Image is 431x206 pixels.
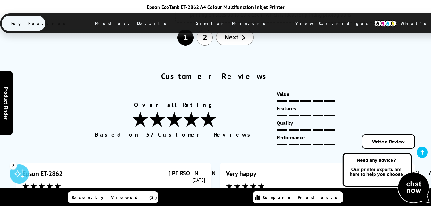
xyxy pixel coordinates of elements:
div: Epson ET-2862 [22,169,63,178]
span: Similar Printers [186,16,279,31]
div: 2 [10,162,17,169]
span: Product Finder [3,87,10,120]
span: Overall Rating [134,101,215,108]
span: Compare Products [263,194,341,200]
img: cmyk-icon.svg [374,20,397,27]
span: Based on 37 Customer Reviews [95,131,254,138]
span: Product Details [85,16,179,31]
a: Write a Review [362,134,415,149]
div: Very happy [226,169,256,178]
a: Compare Products [253,191,343,203]
span: Key Features [2,16,78,31]
span: [PERSON_NAME] [168,169,251,177]
img: Open Live Chat window [341,152,431,205]
span: View Cartridges [286,15,384,32]
time: [DATE] [192,177,205,183]
div: Value Features Quality Performance [277,91,336,149]
a: Recently Viewed (2) [68,191,158,203]
span: Recently Viewed (2) [72,194,157,200]
h2: Customer Reviews [13,71,418,81]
